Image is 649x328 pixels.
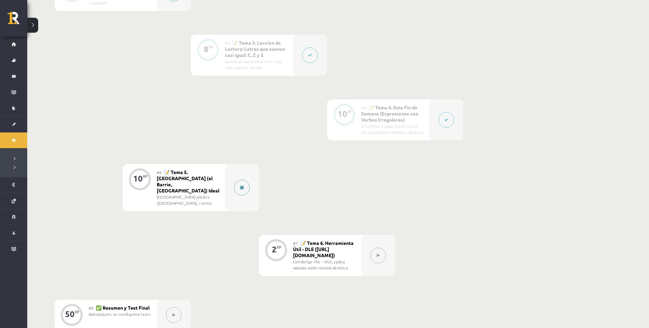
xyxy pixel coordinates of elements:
[157,169,219,193] span: 📝 Tema 5. [GEOGRAPHIC_DATA] (el Barrio, [GEOGRAPHIC_DATA]) Ideal
[133,175,143,182] div: 10
[157,194,220,206] div: [GEOGRAPHIC_DATA] pilsēta ([GEOGRAPHIC_DATA], ciems)
[89,305,94,311] span: #8
[225,40,230,46] span: #4
[96,304,150,311] span: ✅ Resumen y Test Final
[157,170,162,175] span: #6
[277,245,281,249] div: XP
[204,46,208,52] div: 8
[361,123,424,135] div: Šī nedēļas nogale (izteicieni ar neregulārajiem darbības vārdiem)
[272,246,277,252] div: 2
[347,110,352,113] div: XP
[7,12,27,29] a: Rīgas 1. Tālmācības vidusskola
[89,311,152,317] div: Apkopojums un noslēguma tests
[143,174,148,178] div: XP
[225,58,288,71] div: Lasīšanas nodarbība: burti, kas skan gandrīz vienādi
[361,104,418,123] span: 📝 Tema 4. Este Fin de Semana (Expresiones con Verbos Irregulares)
[208,45,213,49] div: XP
[65,311,75,317] div: 50
[293,240,298,246] span: #7
[293,259,356,271] div: Lietderīgs rīks – DLE, spāņu valodas elektroniskā vārdnīca
[225,40,285,58] span: 📝 Tema 3. Lección de Lectura: Letras que suenan casi igual: C, Z y S
[75,310,79,314] div: XP
[361,105,366,110] span: #5
[293,240,354,258] span: 📝 Tema 6. Herramienta Útil - DLE ([URL][DOMAIN_NAME])
[338,111,347,117] div: 10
